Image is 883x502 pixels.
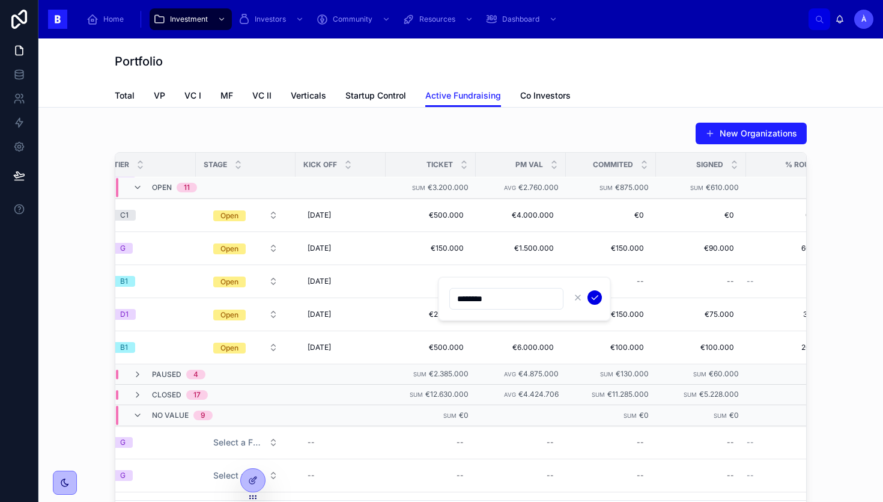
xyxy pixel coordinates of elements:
[663,272,739,291] a: --
[578,243,644,253] span: €150.000
[578,343,644,352] span: €100.000
[103,14,124,24] span: Home
[504,184,516,191] small: Avg
[747,471,829,480] a: --
[303,272,378,291] a: [DATE]
[150,8,232,30] a: Investment
[504,391,516,398] small: Avg
[77,6,809,32] div: scrollable content
[663,206,739,225] a: €0
[303,206,378,225] a: [DATE]
[308,310,331,319] span: [DATE]
[607,390,649,399] span: €11.285.000
[193,370,198,379] div: 4
[727,471,734,480] div: --
[727,438,734,447] div: --
[483,466,559,485] a: --
[747,277,829,286] a: --
[419,14,455,24] span: Resources
[120,243,126,254] div: G
[204,160,227,170] span: Stage
[203,237,288,260] a: Select Button
[303,466,378,485] a: --
[502,14,539,24] span: Dashboard
[684,391,697,398] small: Sum
[668,210,734,220] span: €0
[308,243,331,253] span: [DATE]
[120,276,128,287] div: B1
[220,277,238,287] div: Open
[312,8,396,30] a: Community
[573,466,649,485] a: --
[203,431,288,454] a: Select Button
[483,338,559,357] a: €6.000.000
[729,411,739,420] span: €0
[308,471,315,480] div: --
[184,90,201,102] span: VC I
[482,8,563,30] a: Dashboard
[120,210,129,221] div: C1
[345,90,406,102] span: Startup Control
[593,160,633,170] span: Commited
[252,85,272,109] a: VC II
[520,90,571,102] span: Co Investors
[785,160,821,170] span: % Round
[624,412,637,419] small: Sum
[113,437,189,448] a: G
[637,471,644,480] div: --
[398,210,464,220] span: €500.000
[616,369,649,378] span: €130.000
[412,184,425,191] small: Sum
[393,466,469,485] a: --
[426,160,453,170] span: Ticket
[252,90,272,102] span: VC II
[747,210,829,220] a: 0.00%
[714,412,727,419] small: Sum
[115,90,135,102] span: Total
[204,204,288,226] button: Select Button
[204,271,288,292] button: Select Button
[213,436,264,448] span: Select a Fundraising Stage
[600,371,613,378] small: Sum
[483,433,559,452] a: --
[457,438,464,447] div: --
[504,371,516,378] small: Avg
[547,471,554,480] div: --
[113,210,189,221] a: C1
[747,343,829,352] a: 20.00%
[303,433,378,452] a: --
[663,433,739,452] a: --
[483,272,559,291] a: --
[120,470,126,481] div: G
[204,465,288,486] button: Select Button
[220,90,233,102] span: MF
[152,370,181,379] span: Paused
[393,272,469,291] a: --
[152,390,181,400] span: Closed
[599,184,613,191] small: Sum
[120,342,128,353] div: B1
[308,210,331,220] span: [DATE]
[152,183,172,192] span: Open
[747,243,829,253] span: 60.00%
[747,438,754,447] span: --
[303,160,337,170] span: Kick Off
[308,277,331,286] span: [DATE]
[308,343,331,352] span: [DATE]
[220,310,238,320] div: Open
[152,411,189,420] span: No value
[639,411,649,420] span: €0
[706,182,739,191] span: €610.000
[413,371,426,378] small: Sum
[428,182,469,191] span: €3.200.000
[429,369,469,378] span: €2.385.000
[154,90,165,102] span: VP
[48,10,67,29] img: App logo
[668,310,734,319] span: €75.000
[518,182,559,191] span: €2.760.000
[573,433,649,452] a: --
[393,338,469,357] a: €500.000
[115,53,163,70] h1: Portfolio
[747,310,829,319] a: 37.50%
